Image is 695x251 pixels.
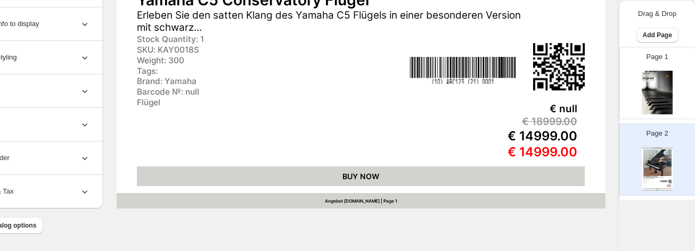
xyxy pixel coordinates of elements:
div: € 18999.00 [657,185,671,186]
img: qrcode [533,43,585,90]
div: SKU: KAY0018S [643,180,660,180]
div: € 14999.00 [357,129,577,144]
span: Add Page [643,31,672,39]
div: € null [657,183,671,185]
div: Erleben Sie den satten Klang des Yamaha C5 Flügels in einer besonderen Version mit schwarz... [643,177,668,179]
div: Barcode №: null [137,87,406,97]
div: Stock Quantity: 1 [643,179,660,179]
button: Add Page [636,28,678,43]
div: Angebot [DOMAIN_NAME] | Page undefined [642,190,673,191]
div: BUY NOW [643,188,672,190]
img: barcode [660,180,667,182]
div: € 18999.00 [357,116,577,128]
div: € 14999.00 [657,187,671,188]
div: € 14999.00 [657,186,671,187]
p: Drag & Drop [638,9,676,19]
p: Page 1 [647,52,668,62]
div: Flügel [137,98,406,108]
img: cover page [642,71,673,114]
img: barcode [410,57,516,84]
div: Angebot [DOMAIN_NAME] [642,147,673,149]
div: Brand: Yamaha [643,182,660,182]
img: qrcode [668,180,672,183]
div: Erleben Sie den satten Klang des Yamaha C5 Flügels in einer besonderen Version mit schwarz... [137,10,531,34]
p: Page 2 [647,128,668,139]
div: € 14999.00 [357,145,577,160]
div: Brand: Yamaha [137,77,406,87]
div: BUY NOW [137,166,584,186]
div: Stock Quantity: 1 [137,35,406,45]
div: Yamaha C5 Conservatory Flügel [643,176,672,177]
div: Angebot [DOMAIN_NAME] | Page 1 [117,193,606,208]
div: € null [357,103,577,115]
div: SKU: KAY0018S [137,45,406,55]
img: primaryImage [643,149,672,175]
div: Tags: [137,66,406,77]
div: Weight: 300 [137,56,406,66]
